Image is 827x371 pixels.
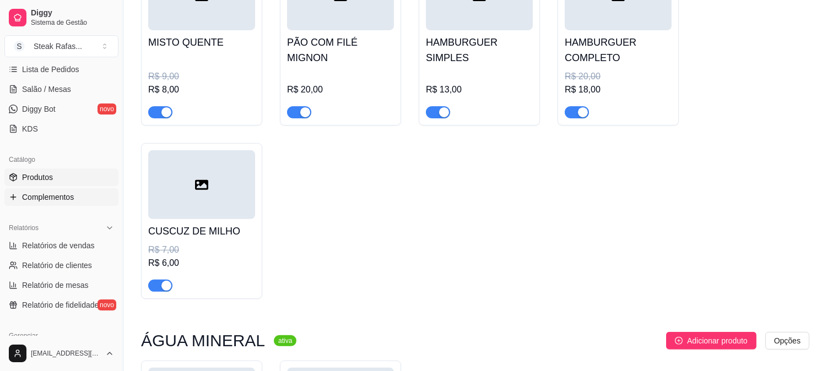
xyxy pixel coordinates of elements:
span: Relatório de clientes [22,260,92,271]
div: R$ 8,00 [148,83,255,96]
div: R$ 20,00 [287,83,394,96]
span: Adicionar produto [687,335,748,347]
h3: ÁGUA MINERAL [141,334,265,347]
span: KDS [22,123,38,134]
div: R$ 20,00 [565,70,672,83]
div: R$ 13,00 [426,83,533,96]
a: KDS [4,120,118,138]
h4: MISTO QUENTE [148,35,255,50]
div: Catálogo [4,151,118,168]
span: Complementos [22,192,74,203]
div: R$ 18,00 [565,83,672,96]
span: Diggy [31,8,114,18]
h4: HAMBURGUER COMPLETO [565,35,672,66]
div: R$ 9,00 [148,70,255,83]
button: Opções [765,332,809,350]
span: Relatório de mesas [22,280,89,291]
a: Lista de Pedidos [4,61,118,78]
span: [EMAIL_ADDRESS][DOMAIN_NAME] [31,349,101,358]
sup: ativa [274,335,296,346]
a: Relatório de fidelidadenovo [4,296,118,314]
div: Gerenciar [4,327,118,345]
a: Complementos [4,188,118,206]
span: Sistema de Gestão [31,18,114,27]
a: Diggy Botnovo [4,100,118,118]
span: S [14,41,25,52]
h4: HAMBURGUER SIMPLES [426,35,533,66]
a: Produtos [4,168,118,186]
a: Relatório de clientes [4,257,118,274]
span: Produtos [22,172,53,183]
span: Relatórios de vendas [22,240,95,251]
a: Relatórios de vendas [4,237,118,254]
button: Adicionar produto [666,332,756,350]
h4: PÃO COM FILÉ MIGNON [287,35,394,66]
button: [EMAIL_ADDRESS][DOMAIN_NAME] [4,340,118,367]
span: Diggy Bot [22,103,56,114]
div: R$ 7,00 [148,243,255,257]
span: Relatórios [9,223,39,232]
a: DiggySistema de Gestão [4,4,118,31]
div: R$ 6,00 [148,257,255,270]
h4: CUSCUZ DE MILHO [148,223,255,239]
span: Relatório de fidelidade [22,299,99,310]
span: Lista de Pedidos [22,64,79,75]
span: plus-circle [675,337,683,345]
span: Opções [774,335,801,347]
a: Relatório de mesas [4,276,118,294]
span: Salão / Mesas [22,84,71,95]
a: Salão / Mesas [4,80,118,98]
button: Select a team [4,35,118,57]
div: Steak Rafas ... [34,41,82,52]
